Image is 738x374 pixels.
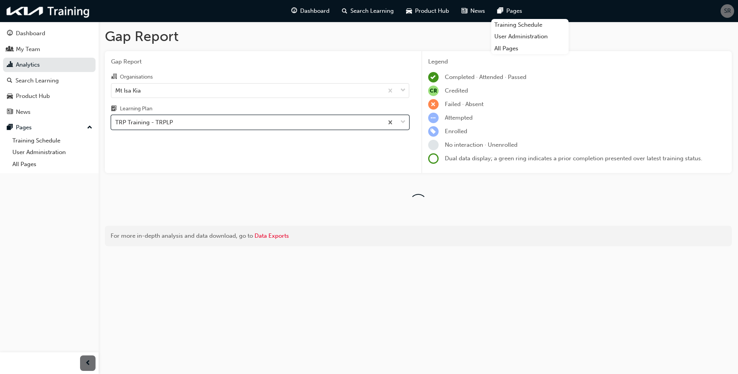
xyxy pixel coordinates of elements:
[445,74,526,81] span: Completed · Attended · Passed
[491,3,528,19] a: pages-iconPages
[3,120,96,135] button: Pages
[428,72,439,82] span: learningRecordVerb_COMPLETE-icon
[120,105,152,113] div: Learning Plan
[3,42,96,57] a: My Team
[7,30,13,37] span: guage-icon
[9,146,96,158] a: User Administration
[7,124,13,131] span: pages-icon
[7,93,13,100] span: car-icon
[3,58,96,72] a: Analytics
[342,6,347,16] span: search-icon
[400,117,406,127] span: down-icon
[15,76,59,85] div: Search Learning
[445,101,483,108] span: Failed · Absent
[3,25,96,120] button: DashboardMy TeamAnalyticsSearch LearningProduct HubNews
[491,19,569,31] a: Training Schedule
[105,28,732,45] h1: Gap Report
[506,7,522,15] span: Pages
[87,123,92,133] span: up-icon
[445,87,468,94] span: Credited
[400,86,406,96] span: down-icon
[291,6,297,16] span: guage-icon
[3,74,96,88] a: Search Learning
[721,4,734,18] button: SR
[7,109,13,116] span: news-icon
[428,57,726,66] div: Legend
[285,3,336,19] a: guage-iconDashboard
[491,43,569,55] a: All Pages
[16,29,45,38] div: Dashboard
[4,3,93,19] img: kia-training
[111,57,409,66] span: Gap Report
[115,118,173,127] div: TRP Training - TRPLP
[16,45,40,54] div: My Team
[7,46,13,53] span: people-icon
[3,26,96,41] a: Dashboard
[9,158,96,170] a: All Pages
[428,113,439,123] span: learningRecordVerb_ATTEMPT-icon
[428,86,439,96] span: null-icon
[85,359,91,368] span: prev-icon
[3,105,96,119] a: News
[445,141,518,148] span: No interaction · Unenrolled
[428,126,439,137] span: learningRecordVerb_ENROLL-icon
[724,7,731,15] span: SR
[415,7,449,15] span: Product Hub
[111,106,117,113] span: learningplan-icon
[406,6,412,16] span: car-icon
[120,73,153,81] div: Organisations
[497,6,503,16] span: pages-icon
[445,128,467,135] span: Enrolled
[428,99,439,110] span: learningRecordVerb_FAIL-icon
[400,3,455,19] a: car-iconProduct Hub
[350,7,394,15] span: Search Learning
[428,140,439,150] span: learningRecordVerb_NONE-icon
[16,92,50,101] div: Product Hub
[9,135,96,147] a: Training Schedule
[445,114,473,121] span: Attempted
[7,77,12,84] span: search-icon
[115,86,141,95] div: Mt Isa Kia
[3,89,96,103] a: Product Hub
[16,123,32,132] div: Pages
[255,232,289,239] a: Data Exports
[470,7,485,15] span: News
[7,62,13,69] span: chart-icon
[455,3,491,19] a: news-iconNews
[445,155,702,162] span: Dual data display; a green ring indicates a prior completion presented over latest training status.
[336,3,400,19] a: search-iconSearch Learning
[111,74,117,81] span: organisation-icon
[491,31,569,43] a: User Administration
[16,108,31,117] div: News
[300,7,330,15] span: Dashboard
[461,6,467,16] span: news-icon
[111,232,726,240] div: For more in-depth analysis and data download, go to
